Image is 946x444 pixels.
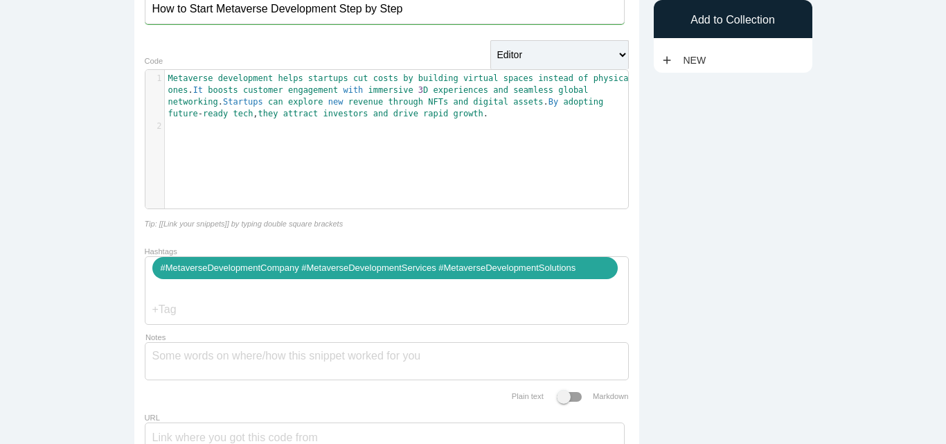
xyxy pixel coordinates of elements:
label: URL [145,414,160,422]
span: D [423,85,428,95]
span: startups [308,73,348,83]
span: revenue [348,97,384,107]
span: they [258,109,278,118]
span: - [198,109,203,118]
span: engagement [288,85,338,95]
span: cut [353,73,368,83]
span: experiences [434,85,488,95]
div: 1 [145,73,164,85]
span: instead [538,73,573,83]
span: through [388,97,423,107]
span: can [268,97,283,107]
span: ones [168,85,188,95]
span: and [493,85,508,95]
span: customer [243,85,283,95]
i: Tip: [[Link your snippets]] by typing double square brackets [145,220,343,228]
span: Metaverse [168,73,213,83]
label: Plain text Markdown [512,392,629,400]
span: development [218,73,273,83]
span: growth [453,109,483,118]
span: spaces [503,73,533,83]
span: attract [283,109,319,118]
span: . . . , . [168,73,639,119]
span: helps [278,73,303,83]
span: future [168,109,198,118]
label: Hashtags [145,247,177,256]
input: +Tag [152,295,235,324]
i: add [661,48,673,73]
span: new [328,97,343,107]
span: drive [393,109,418,118]
span: physical [594,73,634,83]
span: NFTs [428,97,448,107]
span: virtual [463,73,499,83]
span: 3 [418,85,423,95]
span: global [558,85,588,95]
span: It [193,85,203,95]
span: seamless [513,85,553,95]
span: ready [203,109,228,118]
span: and [453,97,468,107]
span: adopting [563,97,603,107]
h6: Add to Collection [661,14,805,26]
span: By [548,97,558,107]
span: explore [288,97,323,107]
span: and [373,109,389,118]
span: immersive [368,85,413,95]
label: Code [145,57,163,65]
div: #MetaverseDevelopmentCompany #MetaverseDevelopmentServices #MetaverseDevelopmentSolutions #Metave... [152,257,618,279]
span: by [403,73,413,83]
label: Notes [145,333,166,342]
span: networking [168,97,218,107]
i: close [593,279,609,301]
span: assets [513,97,543,107]
span: Startups [223,97,263,107]
span: of [578,73,588,83]
div: 2 [145,121,164,132]
span: rapid [423,109,448,118]
span: digital [473,97,508,107]
span: building [418,73,458,83]
span: investors [323,109,368,118]
a: addNew [661,48,713,73]
span: with [343,85,363,95]
span: tech [233,109,253,118]
span: boosts [208,85,238,95]
span: costs [373,73,398,83]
